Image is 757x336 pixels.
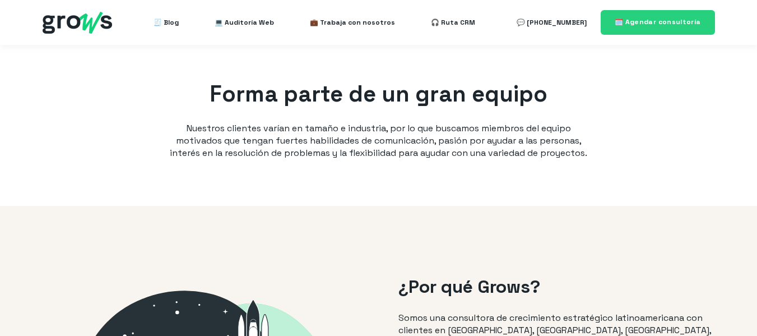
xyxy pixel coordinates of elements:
h2: ¿Por qué Grows? [398,274,714,300]
span: 🗓️ Agendar consultoría [615,17,701,26]
a: 💻 Auditoría Web [215,11,274,34]
a: 🎧 Ruta CRM [431,11,475,34]
a: 🧾 Blog [154,11,179,34]
h1: Forma parte de un gran equipo [166,79,592,110]
p: Nuestros clientes varían en tamaño e industria, por lo que buscamos miembros del equipo motivados... [166,122,592,159]
img: grows - hubspot [43,12,112,34]
a: 💬 [PHONE_NUMBER] [517,11,587,34]
a: 💼 Trabaja con nosotros [310,11,395,34]
a: 🗓️ Agendar consultoría [601,10,715,34]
